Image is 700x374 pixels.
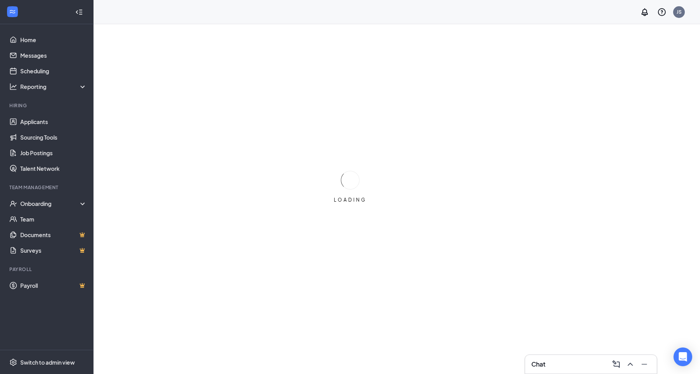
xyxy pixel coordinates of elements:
[9,200,17,207] svg: UserCheck
[9,266,85,273] div: Payroll
[677,9,682,15] div: JS
[20,227,87,243] a: DocumentsCrown
[640,7,649,17] svg: Notifications
[9,358,17,366] svg: Settings
[640,360,649,369] svg: Minimize
[610,358,622,370] button: ComposeMessage
[20,114,87,129] a: Applicants
[20,358,75,366] div: Switch to admin view
[9,184,85,191] div: Team Management
[20,129,87,145] a: Sourcing Tools
[20,243,87,258] a: SurveysCrown
[20,161,87,176] a: Talent Network
[20,145,87,161] a: Job Postings
[624,358,637,370] button: ChevronUp
[20,63,87,79] a: Scheduling
[674,347,692,366] div: Open Intercom Messenger
[331,197,370,203] div: LOADING
[9,83,17,90] svg: Analysis
[626,360,635,369] svg: ChevronUp
[9,102,85,109] div: Hiring
[20,32,87,48] a: Home
[75,8,83,16] svg: Collapse
[657,7,666,17] svg: QuestionInfo
[20,83,87,90] div: Reporting
[9,8,16,16] svg: WorkstreamLogo
[20,48,87,63] a: Messages
[638,358,651,370] button: Minimize
[612,360,621,369] svg: ComposeMessage
[20,211,87,227] a: Team
[20,278,87,293] a: PayrollCrown
[20,200,80,207] div: Onboarding
[531,360,545,369] h3: Chat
